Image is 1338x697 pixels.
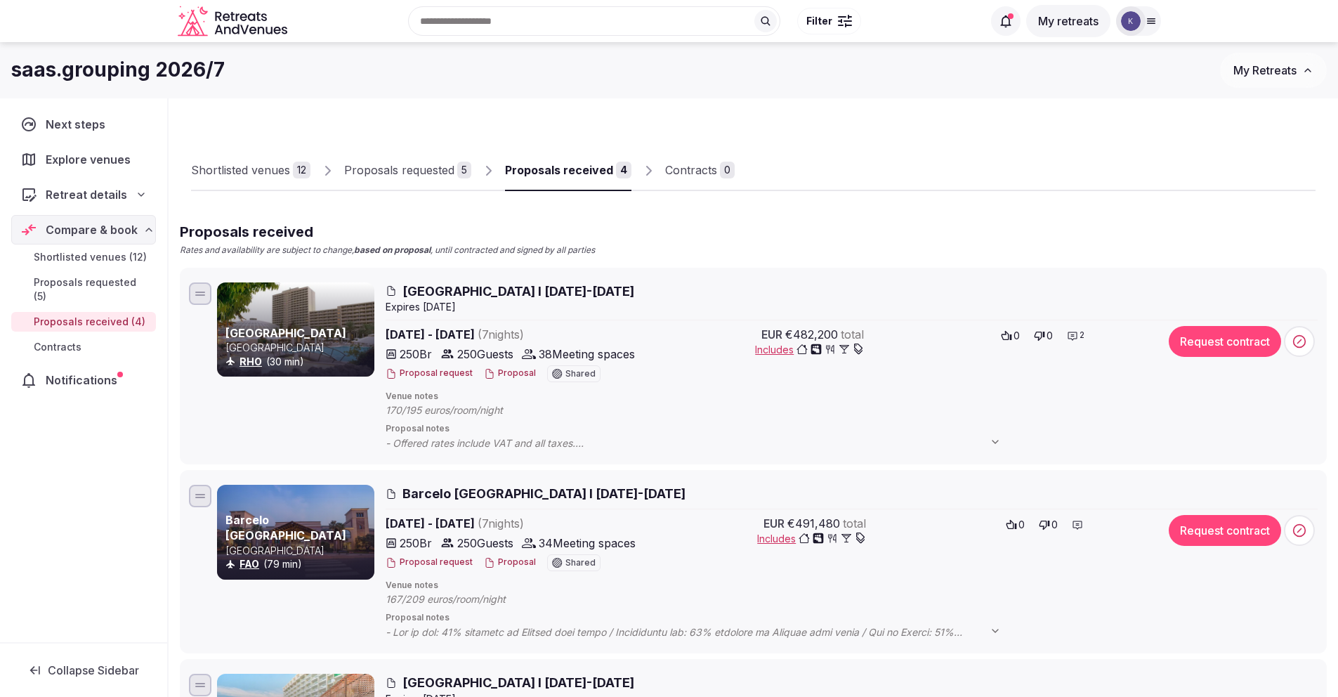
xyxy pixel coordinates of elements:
[1014,329,1020,343] span: 0
[665,162,717,178] div: Contracts
[11,365,156,395] a: Notifications
[34,275,150,304] span: Proposals requested (5)
[11,145,156,174] a: Explore venues
[785,326,838,343] span: €482,200
[761,326,782,343] span: EUR
[1030,326,1057,346] button: 0
[34,340,81,354] span: Contracts
[178,6,290,37] a: Visit the homepage
[225,544,372,558] p: [GEOGRAPHIC_DATA]
[997,326,1024,346] button: 0
[505,162,613,178] div: Proposals received
[354,245,431,255] strong: based on proposal
[240,558,259,570] a: FAO
[11,56,225,84] h1: saas.grouping 2026/7
[478,516,524,530] span: ( 7 night s )
[763,515,785,532] span: EUR
[720,162,735,178] div: 0
[11,247,156,267] a: Shortlisted venues (12)
[11,312,156,332] a: Proposals received (4)
[1169,515,1281,546] button: Request contract
[1233,63,1297,77] span: My Retreats
[386,423,1318,435] span: Proposal notes
[225,355,372,369] div: (30 min)
[386,556,473,568] button: Proposal request
[225,557,372,571] div: (79 min)
[386,625,1015,639] span: - Lor ip dol: 41% sitametc ad Elitsed doei tempo / Incididuntu lab: 63% etdolore ma Aliquae admi ...
[757,532,866,546] button: Includes
[225,326,346,340] a: [GEOGRAPHIC_DATA]
[11,655,156,686] button: Collapse Sidebar
[240,557,259,571] button: FAO
[505,150,631,191] a: Proposals received4
[843,515,866,532] span: total
[386,367,473,379] button: Proposal request
[402,282,634,300] span: [GEOGRAPHIC_DATA] I [DATE]-[DATE]
[46,116,111,133] span: Next steps
[191,150,310,191] a: Shortlisted venues12
[46,186,127,203] span: Retreat details
[402,485,686,502] span: Barcelo [GEOGRAPHIC_DATA] I [DATE]-[DATE]
[841,326,864,343] span: total
[1047,329,1053,343] span: 0
[457,162,471,178] div: 5
[565,559,596,567] span: Shared
[457,346,513,363] span: 250 Guests
[46,151,136,168] span: Explore venues
[386,403,531,417] span: 170/195 euros/room/night
[1080,330,1084,341] span: 2
[616,162,631,178] div: 4
[797,8,861,34] button: Filter
[386,592,534,606] span: 167/209 euros/room/night
[344,150,471,191] a: Proposals requested5
[386,515,636,532] span: [DATE] - [DATE]
[1169,326,1281,357] button: Request contract
[240,356,262,367] a: RHO
[565,370,596,378] span: Shared
[240,355,262,369] button: RHO
[46,221,138,238] span: Compare & book
[180,222,595,242] h2: Proposals received
[1002,515,1029,535] button: 0
[293,162,310,178] div: 12
[225,341,372,355] p: [GEOGRAPHIC_DATA]
[11,110,156,139] a: Next steps
[11,337,156,357] a: Contracts
[178,6,290,37] svg: Retreats and Venues company logo
[344,162,454,178] div: Proposals requested
[180,245,595,256] p: Rates and availability are subject to change, , until contracted and signed by all parties
[484,367,536,379] button: Proposal
[539,346,635,363] span: 38 Meeting spaces
[1026,14,1110,28] a: My retreats
[34,315,145,329] span: Proposals received (4)
[1051,518,1058,532] span: 0
[478,327,524,341] span: ( 7 night s )
[400,535,432,552] span: 250 Br
[1018,518,1025,532] span: 0
[386,326,635,343] span: [DATE] - [DATE]
[48,663,139,677] span: Collapse Sidebar
[386,580,1318,592] span: Venue notes
[225,513,346,542] a: Barcelo [GEOGRAPHIC_DATA]
[34,250,147,264] span: Shortlisted venues (12)
[1121,11,1141,31] img: karen-7105
[665,150,735,191] a: Contracts0
[787,515,840,532] span: €491,480
[457,535,513,552] span: 250 Guests
[402,674,634,691] span: [GEOGRAPHIC_DATA] I [DATE]-[DATE]
[46,372,123,389] span: Notifications
[755,343,864,357] button: Includes
[400,346,432,363] span: 250 Br
[11,273,156,306] a: Proposals requested (5)
[1026,5,1110,37] button: My retreats
[539,535,636,552] span: 34 Meeting spaces
[386,300,1318,314] div: Expire s [DATE]
[1220,53,1327,88] button: My Retreats
[1035,515,1062,535] button: 0
[484,556,536,568] button: Proposal
[386,436,1015,450] span: - Offered rates include VAT and all taxes. - Meeting and breakout rooms: During set up and disman...
[806,14,832,28] span: Filter
[386,391,1318,403] span: Venue notes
